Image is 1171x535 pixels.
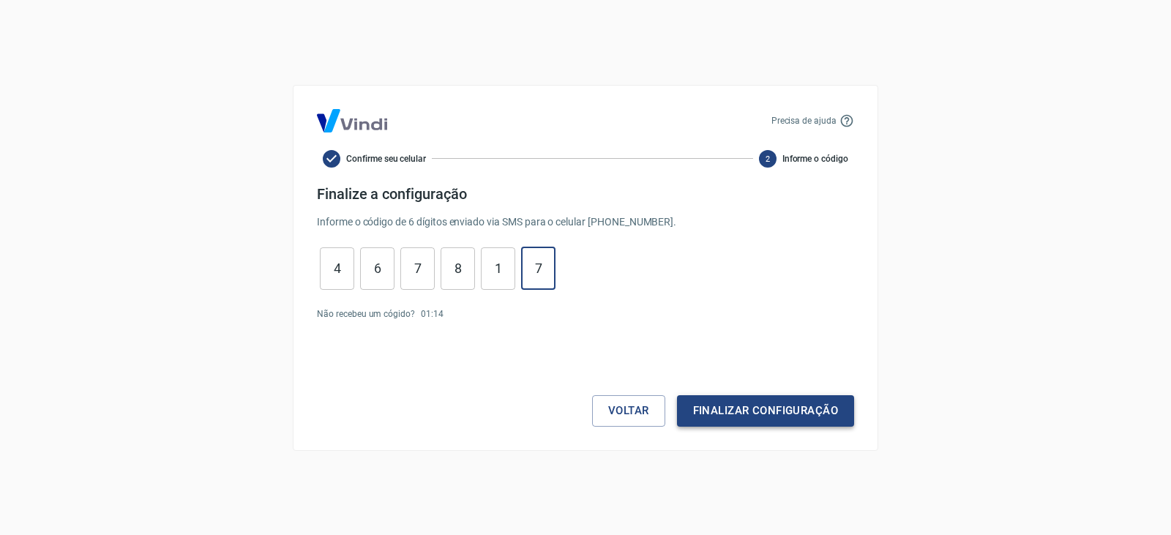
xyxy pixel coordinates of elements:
[346,152,426,165] span: Confirme seu celular
[421,307,444,321] p: 01 : 14
[592,395,665,426] button: Voltar
[317,109,387,132] img: Logo Vind
[317,307,415,321] p: Não recebeu um cógido?
[766,154,770,163] text: 2
[771,114,837,127] p: Precisa de ajuda
[317,214,854,230] p: Informe o código de 6 dígitos enviado via SMS para o celular [PHONE_NUMBER] .
[782,152,848,165] span: Informe o código
[677,395,854,426] button: Finalizar configuração
[317,185,854,203] h4: Finalize a configuração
